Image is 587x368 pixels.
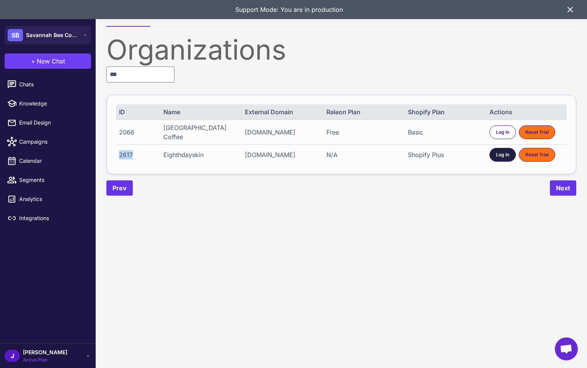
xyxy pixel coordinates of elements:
button: Next [550,180,576,196]
span: Segments [19,176,86,184]
div: Basic [408,128,482,137]
span: + [31,57,35,66]
div: Open chat [555,337,578,360]
span: Analytics [19,195,86,203]
span: Log In [496,129,509,136]
span: Email Design [19,118,86,127]
div: Eighthdayskin [163,150,238,159]
span: Active Plan [23,357,67,363]
div: ID [119,107,156,117]
div: Name [163,107,238,117]
span: New Chat [37,57,65,66]
span: Campaigns [19,138,86,146]
div: [GEOGRAPHIC_DATA] Coffee [163,123,238,141]
span: Integrations [19,214,86,222]
span: Savannah Bee Company [26,31,80,39]
a: Email Design [3,115,93,131]
button: +New Chat [5,53,91,69]
div: Shopify Plan [408,107,482,117]
span: Knowledge [19,99,86,108]
span: Chats [19,80,86,89]
div: 2617 [119,150,156,159]
div: N/A [326,150,401,159]
a: Calendar [3,153,93,169]
span: Reset Trial [525,129,549,136]
a: Campaigns [3,134,93,150]
span: [PERSON_NAME] [23,348,67,357]
div: [DOMAIN_NAME] [245,150,319,159]
div: External Domain [245,107,319,117]
a: Segments [3,172,93,188]
span: Calendar [19,157,86,165]
button: SBSavannah Bee Company [5,26,91,44]
div: [DOMAIN_NAME] [245,128,319,137]
a: Knowledge [3,96,93,112]
a: Integrations [3,210,93,226]
div: Free [326,128,401,137]
a: Analytics [3,191,93,207]
div: SB [8,29,23,41]
button: Prev [106,180,133,196]
span: Log In [496,151,509,158]
div: 2066 [119,128,156,137]
div: Shopify Plus [408,150,482,159]
span: Reset Trial [525,151,549,158]
div: Organizations [106,36,576,63]
div: J [5,350,20,362]
div: Actions [489,107,564,117]
a: Chats [3,76,93,92]
div: Raleon Plan [326,107,401,117]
